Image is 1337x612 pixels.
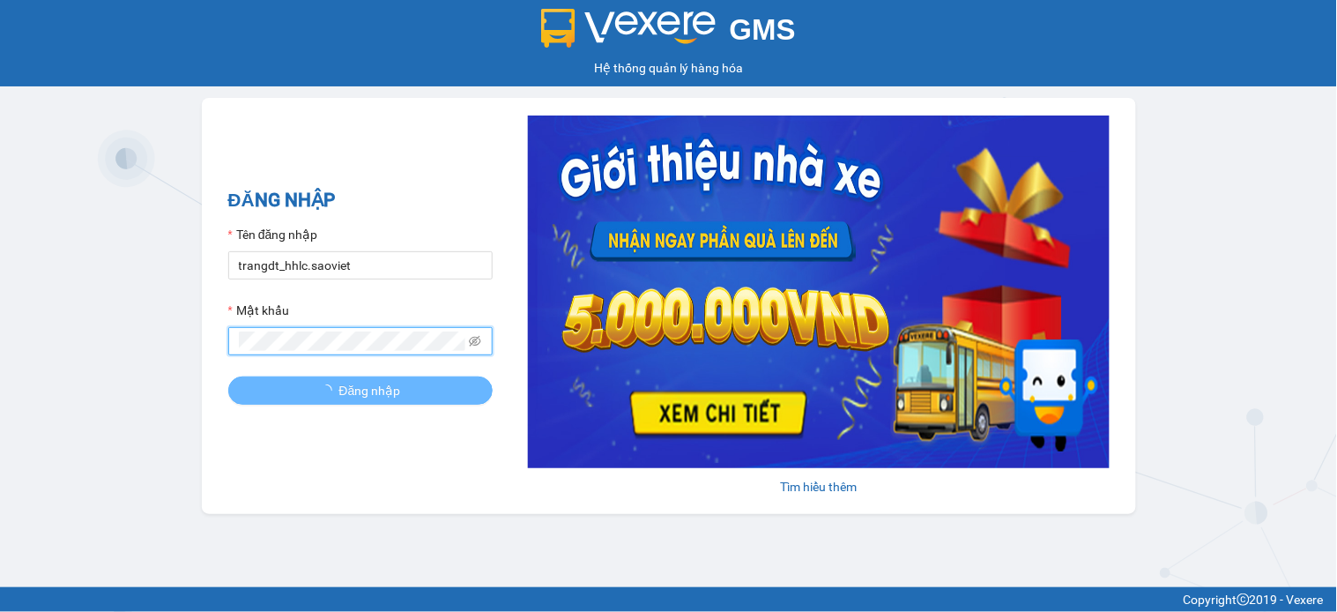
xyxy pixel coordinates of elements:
[228,251,493,280] input: Tên đăng nhập
[730,13,796,46] span: GMS
[228,225,318,244] label: Tên đăng nhập
[528,116,1110,468] img: banner-0
[228,186,493,215] h2: ĐĂNG NHẬP
[320,384,339,397] span: loading
[13,590,1324,609] div: Copyright 2019 - Vexere
[469,335,481,347] span: eye-invisible
[4,58,1333,78] div: Hệ thống quản lý hàng hóa
[1237,593,1250,606] span: copyright
[228,301,289,320] label: Mật khẩu
[541,26,796,41] a: GMS
[528,477,1110,496] div: Tìm hiểu thêm
[228,377,493,405] button: Đăng nhập
[239,332,466,351] input: Mật khẩu
[339,381,401,400] span: Đăng nhập
[541,9,716,48] img: logo 2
